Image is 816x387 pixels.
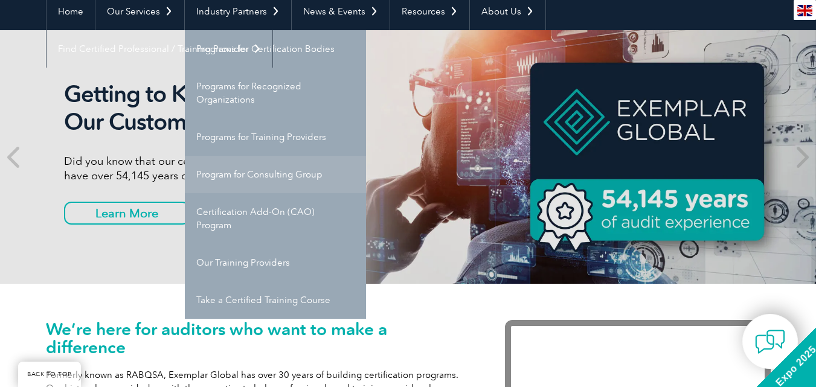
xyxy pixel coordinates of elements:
a: Take a Certified Training Course [185,281,366,319]
a: Programs for Certification Bodies [185,30,366,68]
h2: Getting to Know Our Customers [64,80,517,136]
a: Find Certified Professional / Training Provider [47,30,272,68]
a: Certification Add-On (CAO) Program [185,193,366,244]
a: Our Training Providers [185,244,366,281]
a: Programs for Training Providers [185,118,366,156]
p: Did you know that our certified auditors have over 54,145 years of experience? [64,154,517,183]
a: Programs for Recognized Organizations [185,68,366,118]
h1: We’re here for auditors who want to make a difference [46,320,469,356]
img: contact-chat.png [755,327,785,357]
a: Program for Consulting Group [185,156,366,193]
img: en [797,5,812,16]
a: Learn More [64,202,190,225]
a: BACK TO TOP [18,362,81,387]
